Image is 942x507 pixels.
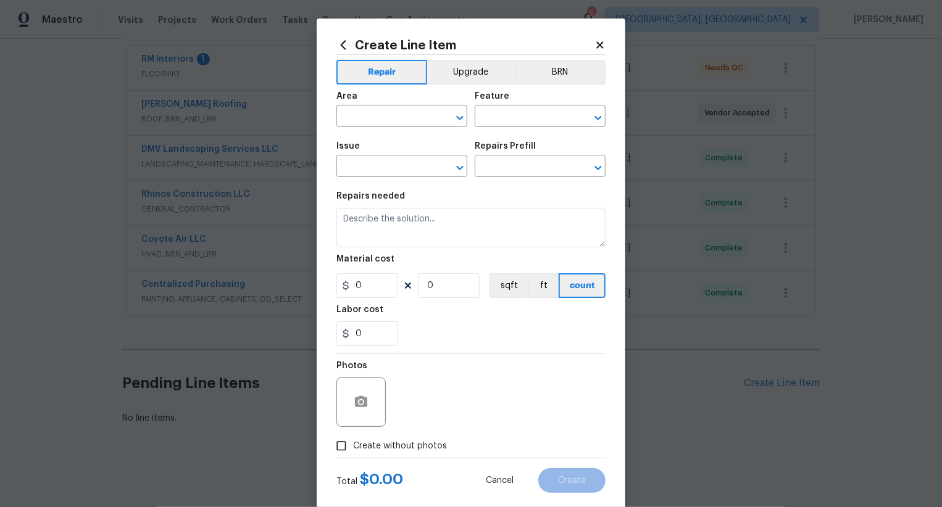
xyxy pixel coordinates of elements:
h2: Create Line Item [336,38,594,52]
span: $ 0.00 [360,472,403,487]
button: Open [451,109,469,126]
button: BRN [515,60,606,84]
button: ft [528,273,559,298]
span: Cancel [486,476,514,485]
button: Open [590,159,607,176]
h5: Repairs Prefill [475,142,536,150]
h5: Labor cost [336,305,383,314]
span: Create [558,476,586,485]
h5: Photos [336,361,367,370]
button: Create [538,468,606,493]
button: Open [590,109,607,126]
h5: Material cost [336,255,394,263]
button: Cancel [466,468,533,493]
h5: Feature [475,92,509,101]
span: Create without photos [353,440,447,453]
button: sqft [490,273,528,298]
button: Repair [336,60,427,84]
button: Upgrade [427,60,515,84]
button: Open [451,159,469,176]
h5: Area [336,92,357,101]
div: Total [336,473,403,488]
h5: Issue [336,142,360,150]
button: count [559,273,606,298]
h5: Repairs needed [336,192,405,200]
